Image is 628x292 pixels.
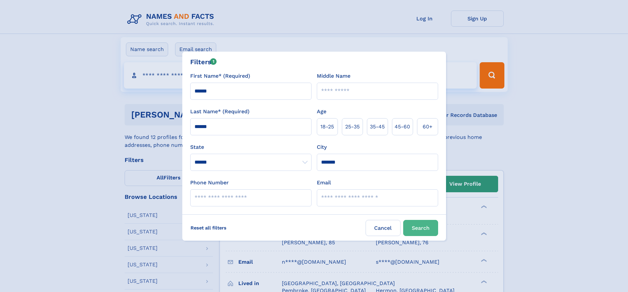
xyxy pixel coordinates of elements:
label: First Name* (Required) [190,72,250,80]
span: 45‑60 [395,123,410,131]
label: Cancel [366,220,401,236]
div: Filters [190,57,217,67]
label: Reset all filters [186,220,231,236]
span: 35‑45 [370,123,385,131]
label: Phone Number [190,179,229,187]
label: State [190,143,312,151]
span: 18‑25 [320,123,334,131]
label: Last Name* (Required) [190,108,250,116]
span: 60+ [423,123,433,131]
label: City [317,143,327,151]
span: 25‑35 [345,123,360,131]
label: Age [317,108,326,116]
label: Middle Name [317,72,350,80]
label: Email [317,179,331,187]
button: Search [403,220,438,236]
